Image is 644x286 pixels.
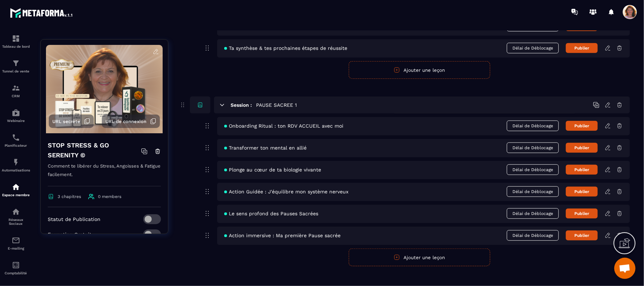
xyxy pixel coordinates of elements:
a: Ouvrir le chat [614,258,636,279]
p: Tableau de bord [2,45,30,48]
span: URL secrète [52,119,80,124]
p: Planificateur [2,144,30,147]
img: background [46,45,163,133]
span: Action Guidée : J'équilibre mon système nerveux [224,189,348,194]
button: Publier [566,209,598,218]
img: scheduler [12,133,20,142]
a: automationsautomationsEspace membre [2,177,30,202]
button: URL de connexion [102,115,160,128]
button: Publier [566,187,598,197]
span: Délai de Déblocage [507,186,559,197]
p: Webinaire [2,119,30,123]
span: Délai de Déblocage [507,230,559,241]
img: social-network [12,208,20,216]
button: Publier [566,121,598,131]
img: automations [12,158,20,167]
p: Comptabilité [2,271,30,275]
a: accountantaccountantComptabilité [2,256,30,280]
h4: STOP STRESS & GO SERENITY © [48,140,141,160]
p: Comment te libérer du Stress, Angoisses & Fatigue facilement. [48,162,161,186]
a: schedulerschedulerPlanificateur [2,128,30,153]
span: URL de connexion [105,119,146,124]
img: automations [12,183,20,191]
span: Transformer ton mental en allié [224,145,307,151]
a: automationsautomationsAutomatisations [2,153,30,177]
a: social-networksocial-networkRéseaux Sociaux [2,202,30,231]
p: Statut de Publication [48,216,100,222]
img: automations [12,109,20,117]
p: CRM [2,94,30,98]
a: formationformationCRM [2,78,30,103]
span: 0 members [98,194,121,199]
p: Automatisations [2,168,30,172]
img: logo [10,6,74,19]
span: Délai de Déblocage [507,164,559,175]
span: Délai de Déblocage [507,208,559,219]
button: Publier [566,43,598,53]
img: formation [12,84,20,92]
span: Le sens profond des Pauses Sacrées [224,211,318,216]
span: Onboarding Ritual : ton RDV ACCUEIL avec moi [224,123,343,129]
button: Publier [566,230,598,240]
p: Formation Gratuit [48,232,92,237]
span: Délai de Déblocage [507,43,559,53]
h5: PAUSE SACREE 1 [256,101,297,109]
span: Délai de Déblocage [507,142,559,153]
button: Ajouter une leçon [349,249,490,266]
span: Ta synthèse & tes prochaines étapes de réussite [224,45,347,51]
span: Délai de Déblocage [507,121,559,131]
button: Publier [566,143,598,153]
img: formation [12,59,20,68]
a: emailemailE-mailing [2,231,30,256]
a: formationformationTunnel de vente [2,54,30,78]
p: Espace membre [2,193,30,197]
p: Réseaux Sociaux [2,218,30,226]
span: Action immersive : Ma première Pause sacrée [224,233,341,238]
span: 3 chapitres [58,194,81,199]
button: URL secrète [49,115,94,128]
button: Ajouter une leçon [349,61,490,79]
img: accountant [12,261,20,269]
p: E-mailing [2,246,30,250]
img: email [12,236,20,245]
h6: Session : [231,102,252,108]
a: formationformationTableau de bord [2,29,30,54]
span: Plonge au cœur de ta biologie vivante [224,167,321,173]
a: automationsautomationsWebinaire [2,103,30,128]
button: Publier [566,165,598,175]
p: Tunnel de vente [2,69,30,73]
img: formation [12,34,20,43]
